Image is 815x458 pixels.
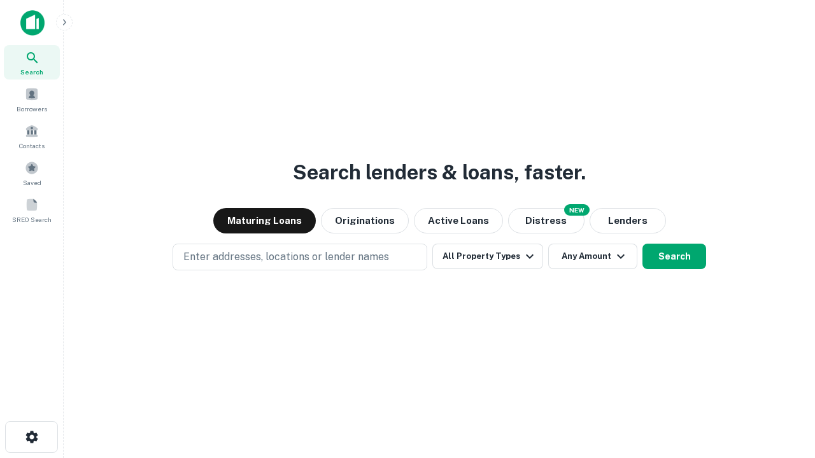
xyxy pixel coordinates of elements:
[4,82,60,116] a: Borrowers
[642,244,706,269] button: Search
[4,45,60,80] a: Search
[23,177,41,188] span: Saved
[414,208,503,233] button: Active Loans
[590,208,666,233] button: Lenders
[4,193,60,227] a: SREO Search
[213,208,316,233] button: Maturing Loans
[17,104,47,114] span: Borrowers
[12,214,52,225] span: SREO Search
[321,208,409,233] button: Originations
[751,356,815,417] iframe: Chat Widget
[20,67,43,77] span: Search
[293,157,586,188] h3: Search lenders & loans, faster.
[20,10,45,36] img: capitalize-icon.png
[564,204,590,216] div: NEW
[19,141,45,151] span: Contacts
[4,119,60,153] a: Contacts
[183,249,389,265] p: Enter addresses, locations or lender names
[432,244,543,269] button: All Property Types
[508,208,585,233] button: Search distressed loans with lien and other non-mortgage details.
[548,244,637,269] button: Any Amount
[4,156,60,190] a: Saved
[173,244,427,270] button: Enter addresses, locations or lender names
